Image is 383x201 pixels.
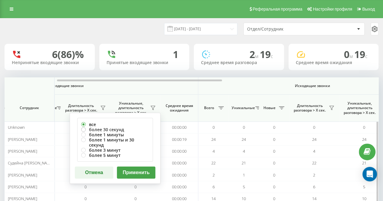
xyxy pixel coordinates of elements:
[211,160,216,166] span: 22
[260,48,273,61] span: 19
[211,137,216,142] span: 24
[313,7,352,11] span: Настройки профиля
[262,105,277,110] span: Новые
[213,148,215,154] span: 4
[243,125,245,130] span: 0
[363,125,365,130] span: 0
[362,137,366,142] span: 24
[160,133,198,145] td: 00:00:19
[8,184,37,190] span: [PERSON_NAME]
[292,103,327,113] span: Длительность разговора > Х сек.
[312,137,316,142] span: 24
[8,137,37,142] span: [PERSON_NAME]
[52,49,84,60] div: 6 (86)%
[242,137,246,142] span: 24
[312,160,316,166] span: 22
[253,7,302,11] span: Реферальная программа
[30,105,55,110] span: Пропущенные
[362,7,375,11] span: Выход
[273,184,275,190] span: 0
[243,148,245,154] span: 4
[271,53,273,60] span: c
[296,60,371,65] div: Среднее время ожидания
[362,160,366,166] span: 21
[160,122,198,133] td: 00:00:00
[201,105,216,110] span: Всего
[160,169,198,181] td: 00:00:00
[273,160,275,166] span: 0
[81,137,149,148] label: более 1 минуты и 30 секунд
[117,167,155,179] button: Применить
[243,172,245,178] span: 1
[363,184,365,190] span: 5
[342,101,377,115] span: Уникальные, длительность разговора > Х сек.
[8,160,54,166] span: Судейна [PERSON_NAME]
[273,125,275,130] span: 0
[84,184,87,190] span: 0
[344,48,354,61] span: 0
[313,148,315,154] span: 4
[213,184,215,190] span: 6
[273,137,275,142] span: 0
[134,184,137,190] span: 0
[81,153,149,158] label: более 5 минут
[8,125,25,130] span: Unknown
[365,53,368,60] span: c
[273,172,275,178] span: 0
[114,101,148,115] span: Уникальные, длительность разговора > Х сек.
[81,132,149,137] label: более 1 минуты
[107,60,182,65] div: Принятые входящие звонки
[213,172,215,178] span: 2
[75,167,113,179] button: Отмена
[249,48,260,61] span: 2
[213,125,215,130] span: 0
[173,49,178,60] div: 1
[81,148,149,153] label: более 3 минут
[81,127,149,132] label: более 30 секунд
[313,172,315,178] span: 2
[165,103,193,113] span: Среднее время ожидания
[12,60,87,65] div: Непринятые входящие звонки
[313,125,315,130] span: 0
[81,122,149,127] label: все
[349,53,354,60] span: м
[160,145,198,157] td: 00:00:00
[273,148,275,154] span: 0
[362,167,377,181] div: Open Intercom Messenger
[242,160,246,166] span: 21
[247,27,319,32] div: Отдел/Сотрудник
[232,105,253,110] span: Уникальные
[255,53,260,60] span: м
[64,103,98,113] span: Длительность разговора > Х сек.
[160,181,198,193] td: 00:00:00
[8,148,37,154] span: [PERSON_NAME]
[8,172,37,178] span: [PERSON_NAME]
[243,184,245,190] span: 5
[201,60,277,65] div: Среднее время разговора
[354,48,368,61] span: 19
[10,105,49,110] span: Сотрудник
[313,184,315,190] span: 6
[160,157,198,169] td: 00:00:00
